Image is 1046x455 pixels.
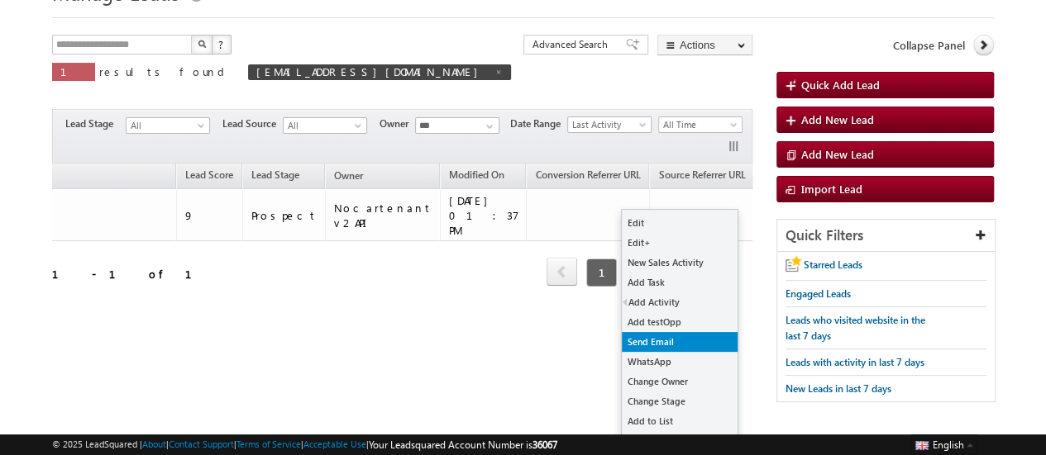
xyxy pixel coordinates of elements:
[251,168,299,181] span: Lead Stage
[126,117,210,134] a: All
[441,166,513,187] a: Modified On
[185,168,233,181] span: Lead Score
[786,314,925,342] span: Leads who visited website in the last 7 days
[567,116,652,133] a: Last Activity
[127,118,205,133] span: All
[622,372,738,391] a: Change Owner
[568,117,647,132] span: Last Activity
[622,273,738,292] a: Add Task
[60,64,87,78] span: 1
[334,169,363,182] span: Owner
[786,287,851,300] span: Engaged Leads
[804,258,862,271] span: Starred Leads
[658,116,743,133] a: All Time
[622,411,738,431] a: Add to List
[622,391,738,411] a: Change Stage
[449,193,519,238] div: [DATE] 01:37 PM
[650,166,753,187] a: Source Referrer URL
[369,438,557,451] span: Your Leadsquared Account Number is
[52,437,557,453] span: © 2025 LeadSquared | | | | |
[218,37,226,51] span: ?
[622,253,738,273] a: New Sales Activity
[933,438,964,451] span: English
[801,78,880,92] span: Quick Add Lead
[893,38,965,53] span: Collapse Panel
[449,168,504,181] span: Modified On
[622,431,738,451] a: Delete
[786,356,924,368] span: Leads with activity in last 7 days
[222,116,283,131] span: Lead Source
[586,258,617,287] span: 1
[65,116,126,131] span: Lead Stage
[658,168,745,181] span: Source Referrer URL
[657,35,752,55] button: Actions
[283,117,367,134] a: All
[198,40,206,48] img: Search
[533,37,613,52] span: Advanced Search
[622,292,738,312] a: Add Activity
[622,352,738,372] a: WhatsApp
[99,64,231,78] span: results found
[256,64,486,78] span: [EMAIL_ADDRESS][DOMAIN_NAME]
[334,201,432,230] div: Nocartenant v2API
[52,264,212,283] div: 1 - 1 of 1
[533,438,557,451] span: 36067
[801,112,874,126] span: Add New Lead
[777,220,995,252] div: Quick Filters
[622,233,738,253] a: Edit+
[212,35,232,55] button: ?
[510,116,567,131] span: Date Range
[169,438,234,449] a: Contact Support
[535,168,640,181] span: Conversion Referrer URL
[303,438,366,449] a: Acceptable Use
[801,182,862,196] span: Import Lead
[236,438,301,449] a: Terms of Service
[185,208,235,223] div: 9
[547,259,577,286] a: prev
[622,213,738,233] a: Edit
[251,208,318,223] div: Prospect
[284,118,362,133] span: All
[911,434,977,454] button: English
[786,382,891,395] span: New Leads in last 7 days
[177,166,241,187] a: Lead Score
[380,116,415,131] span: Owner
[801,147,874,161] span: Add New Lead
[527,166,648,187] a: Conversion Referrer URL
[659,117,738,132] span: All Time
[477,118,498,135] a: Show All Items
[622,312,738,332] a: Add testOpp
[243,166,308,187] a: Lead Stage
[547,258,577,286] span: prev
[622,332,738,352] a: Send Email
[142,438,166,449] a: About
